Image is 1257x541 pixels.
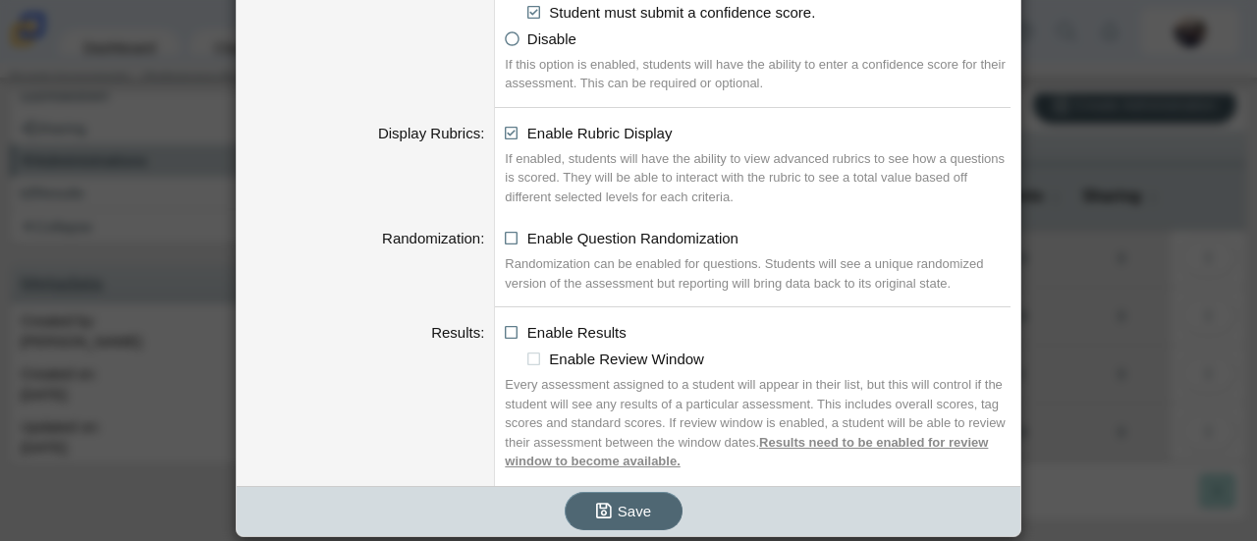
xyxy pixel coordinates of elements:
span: Enable Review Window [549,351,704,367]
label: Results [431,324,484,341]
div: If enabled, students will have the ability to view advanced rubrics to see how a questions is sco... [505,149,1011,207]
label: Randomization [382,230,484,246]
span: Save [618,503,651,519]
div: Randomization can be enabled for questions. Students will see a unique randomized version of the ... [505,254,1011,293]
label: Display Rubrics [378,125,484,141]
span: Disable [527,30,576,47]
button: Save [565,492,683,530]
div: If this option is enabled, students will have the ability to enter a confidence score for their a... [505,55,1011,93]
span: Enable Rubric Display [527,125,673,141]
span: Enable Results [527,324,627,341]
span: Enable Question Randomization [527,230,738,246]
div: Every assessment assigned to a student will appear in their list, but this will control if the st... [505,375,1011,471]
span: Student must submit a confidence score. [549,4,815,21]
